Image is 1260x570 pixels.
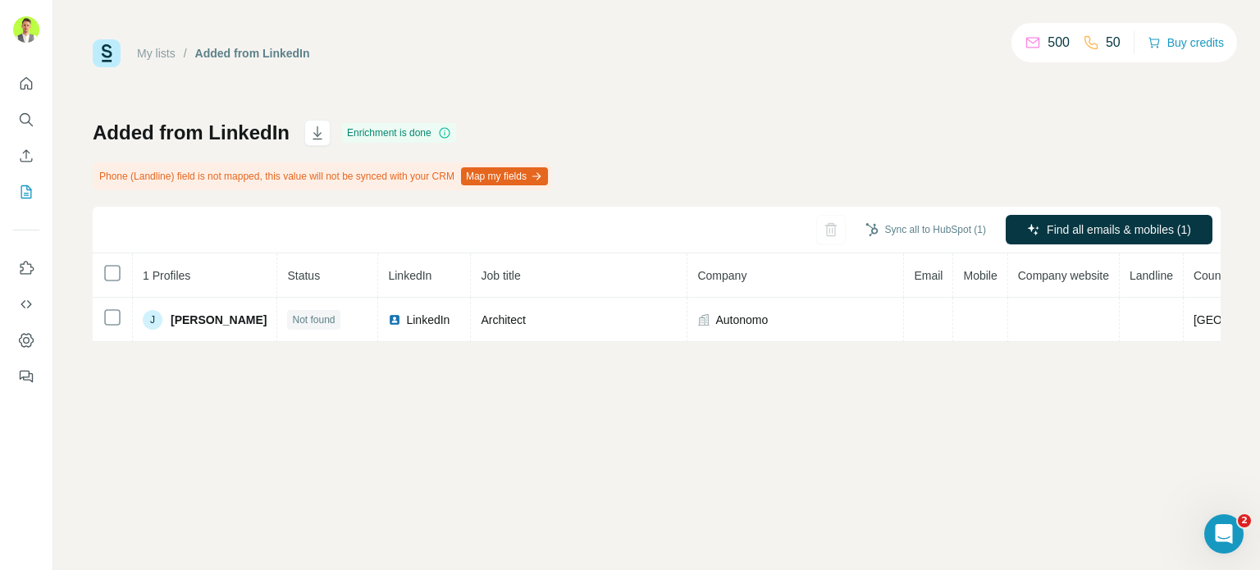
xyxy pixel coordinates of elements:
[13,141,39,171] button: Enrich CSV
[171,312,267,328] span: [PERSON_NAME]
[287,269,320,282] span: Status
[388,269,431,282] span: LinkedIn
[93,162,551,190] div: Phone (Landline) field is not mapped, this value will not be synced with your CRM
[1238,514,1251,527] span: 2
[963,269,997,282] span: Mobile
[13,177,39,207] button: My lists
[854,217,997,242] button: Sync all to HubSpot (1)
[481,313,525,326] span: Architect
[914,269,943,282] span: Email
[406,312,450,328] span: LinkedIn
[13,105,39,135] button: Search
[13,69,39,98] button: Quick start
[93,120,290,146] h1: Added from LinkedIn
[13,362,39,391] button: Feedback
[13,16,39,43] img: Avatar
[143,269,190,282] span: 1 Profiles
[1194,269,1234,282] span: Country
[697,269,746,282] span: Company
[1130,269,1173,282] span: Landline
[13,253,39,283] button: Use Surfe on LinkedIn
[1204,514,1244,554] iframe: Intercom live chat
[184,45,187,62] li: /
[93,39,121,67] img: Surfe Logo
[1048,33,1070,52] p: 500
[715,312,768,328] span: Autonomo
[1006,215,1212,244] button: Find all emails & mobiles (1)
[1148,31,1224,54] button: Buy credits
[1018,269,1109,282] span: Company website
[143,310,162,330] div: J
[195,45,310,62] div: Added from LinkedIn
[342,123,456,143] div: Enrichment is done
[388,313,401,326] img: LinkedIn logo
[13,326,39,355] button: Dashboard
[13,290,39,319] button: Use Surfe API
[292,312,335,327] span: Not found
[461,167,548,185] button: Map my fields
[481,269,520,282] span: Job title
[1106,33,1121,52] p: 50
[1047,221,1191,238] span: Find all emails & mobiles (1)
[137,47,176,60] a: My lists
